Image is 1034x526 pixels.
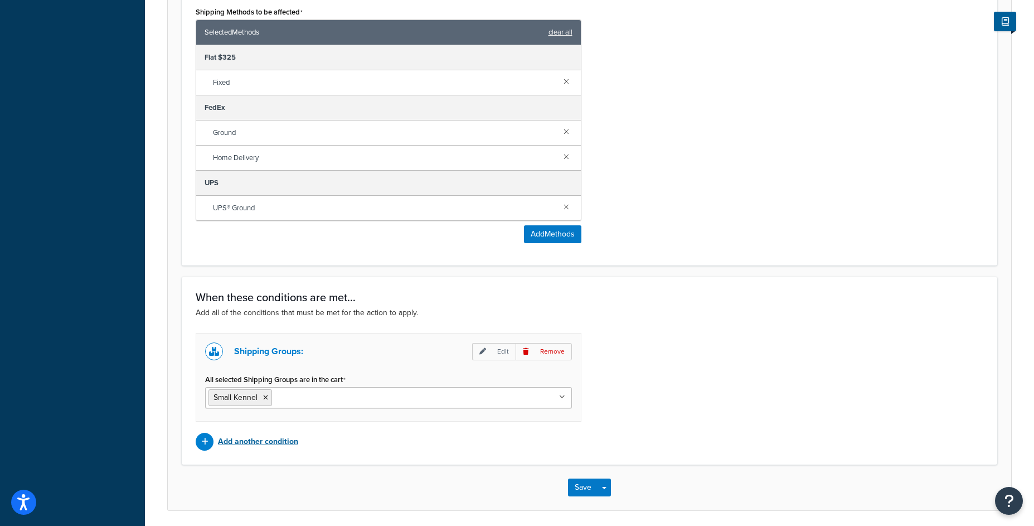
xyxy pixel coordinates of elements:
label: All selected Shipping Groups are in the cart [205,375,346,384]
label: Shipping Methods to be affected [196,8,303,17]
span: UPS® Ground [213,200,555,216]
button: Save [568,479,598,496]
button: Show Help Docs [994,12,1016,31]
div: FedEx [196,95,581,120]
h3: When these conditions are met... [196,291,983,303]
span: Selected Methods [205,25,543,40]
p: Add all of the conditions that must be met for the action to apply. [196,307,983,319]
button: AddMethods [524,225,581,243]
span: Ground [213,125,555,141]
div: Flat $325 [196,45,581,70]
p: Add another condition [218,434,298,450]
p: Remove [516,343,572,360]
p: Edit [472,343,516,360]
a: clear all [548,25,572,40]
p: Shipping Groups: [234,344,303,359]
button: Open Resource Center [995,487,1023,515]
span: Home Delivery [213,150,555,166]
div: UPS [196,171,581,196]
span: Small Kennel [213,392,258,403]
span: Fixed [213,75,555,90]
